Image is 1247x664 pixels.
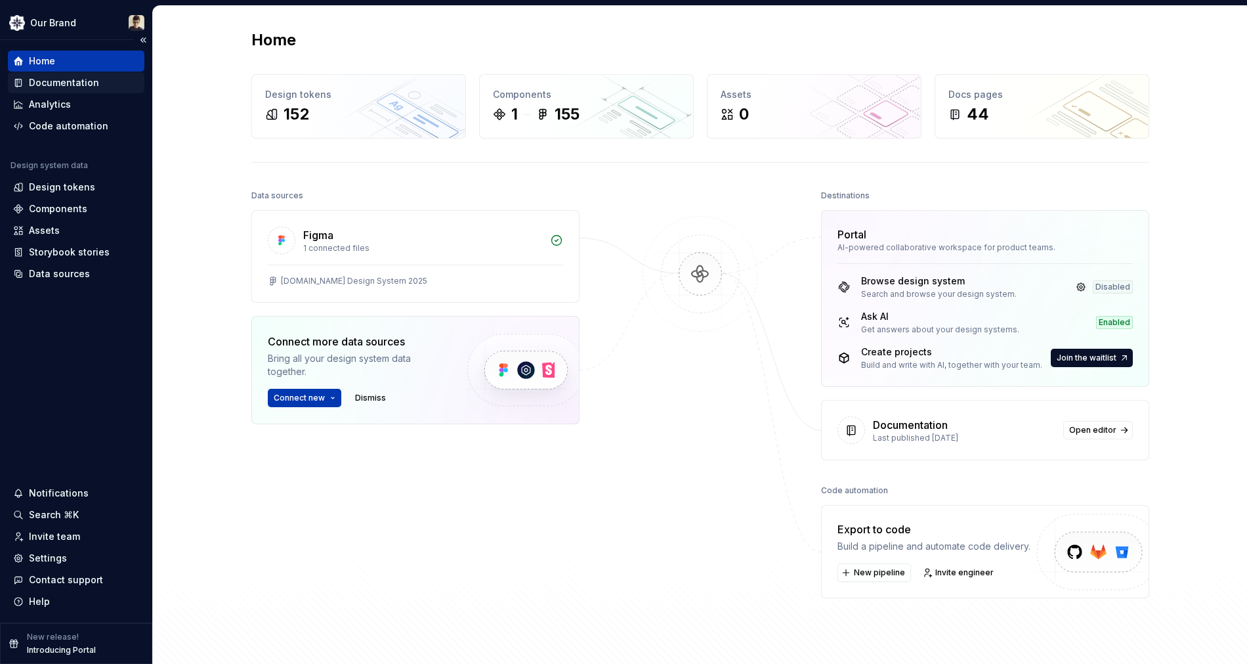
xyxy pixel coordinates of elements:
a: Home [8,51,144,72]
div: Figma [303,227,333,243]
div: Documentation [873,417,948,433]
div: Connect more data sources [268,334,445,349]
a: Settings [8,548,144,569]
button: Our BrandAvery Hennings [3,9,150,37]
span: Join the waitlist [1057,353,1116,363]
a: Code automation [8,116,144,137]
button: Connect new [268,389,341,407]
button: Notifications [8,483,144,504]
div: Ask AI [861,310,1019,323]
div: Search ⌘K [29,508,79,521]
button: Contact support [8,569,144,590]
div: Design tokens [29,181,95,194]
div: Create projects [861,345,1042,359]
div: Search and browse your design system. [861,289,1017,299]
a: Data sources [8,263,144,284]
a: Components [8,198,144,219]
p: New release! [27,632,79,642]
span: New pipeline [854,567,905,578]
button: Dismiss [349,389,392,407]
div: Enabled [1096,316,1133,329]
div: AI-powered collaborative workspace for product teams. [837,242,1133,253]
div: Build a pipeline and automate code delivery. [837,540,1030,553]
div: Invite team [29,530,80,543]
div: Home [29,55,55,68]
a: Components1155 [479,74,694,139]
div: Components [493,88,680,101]
div: 44 [967,104,989,125]
div: Portal [837,227,866,242]
span: Invite engineer [935,567,994,578]
div: 155 [555,104,580,125]
div: 0 [739,104,749,125]
span: Dismiss [355,393,386,403]
div: Code automation [821,481,888,500]
div: Our Brand [30,16,76,30]
a: Assets0 [707,74,921,139]
div: Data sources [29,267,90,280]
div: Documentation [29,76,99,89]
a: Design tokens152 [251,74,466,139]
div: Analytics [29,98,71,111]
a: Docs pages44 [935,74,1149,139]
div: Settings [29,552,67,565]
button: Collapse sidebar [134,31,152,49]
div: Design system data [11,160,88,171]
a: Invite engineer [919,564,1000,582]
div: 1 connected files [303,243,542,254]
h2: Home [251,30,296,51]
img: 344848e3-ec3d-4aa0-b708-b8ed6430a7e0.png [9,15,25,31]
button: Join the waitlist [1051,349,1133,367]
div: Storybook stories [29,246,110,259]
div: Design tokens [265,88,452,101]
div: Last published [DATE] [873,433,1055,443]
button: Search ⌘K [8,504,144,525]
div: Contact support [29,573,103,587]
div: Code automation [29,120,108,133]
div: Build and write with AI, together with your team. [861,360,1042,370]
a: Open editor [1063,421,1133,439]
div: Get answers about your design systems. [861,324,1019,335]
p: Introducing Portal [27,645,96,655]
div: Docs pages [948,88,1135,101]
div: Disabled [1093,280,1133,294]
div: Help [29,595,50,608]
a: Assets [8,220,144,241]
button: New pipeline [837,564,911,582]
button: Help [8,591,144,612]
div: Data sources [251,187,303,205]
img: Avery Hennings [129,15,144,31]
a: Design tokens [8,177,144,198]
div: Components [29,202,87,215]
div: 1 [511,104,518,125]
div: Export to code [837,521,1030,537]
a: Figma1 connected files[DOMAIN_NAME] Design System 2025 [251,210,580,303]
div: Browse design system [861,275,1017,288]
div: 152 [284,104,309,125]
a: Analytics [8,94,144,115]
div: [DOMAIN_NAME] Design System 2025 [281,276,427,286]
div: Assets [721,88,908,101]
div: Notifications [29,487,89,500]
span: Open editor [1069,425,1116,435]
div: Destinations [821,187,870,205]
div: Assets [29,224,60,237]
a: Documentation [8,72,144,93]
a: Invite team [8,526,144,547]
div: Bring all your design system data together. [268,352,445,378]
a: Storybook stories [8,242,144,263]
span: Connect new [274,393,325,403]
